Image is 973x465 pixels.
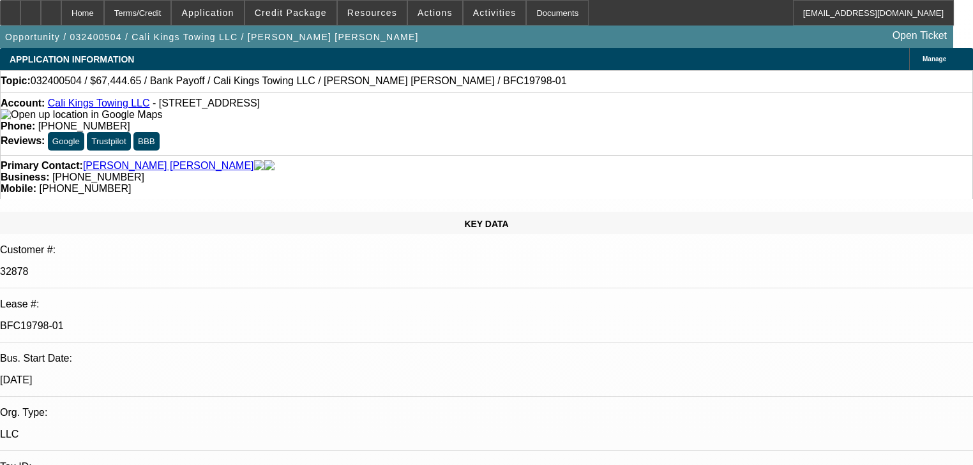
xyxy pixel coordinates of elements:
[264,160,275,172] img: linkedin-icon.png
[1,75,31,87] strong: Topic:
[172,1,243,25] button: Application
[1,98,45,108] strong: Account:
[418,8,453,18] span: Actions
[5,32,419,42] span: Opportunity / 032400504 / Cali Kings Towing LLC / [PERSON_NAME] [PERSON_NAME]
[408,1,462,25] button: Actions
[245,1,336,25] button: Credit Package
[133,132,160,151] button: BBB
[338,1,407,25] button: Resources
[52,172,144,182] span: [PHONE_NUMBER]
[1,172,49,182] strong: Business:
[31,75,567,87] span: 032400504 / $67,444.65 / Bank Payoff / Cali Kings Towing LLC / [PERSON_NAME] [PERSON_NAME] / BFC1...
[87,132,130,151] button: Trustpilot
[1,183,36,194] strong: Mobile:
[464,219,508,229] span: KEY DATA
[1,109,162,120] a: View Google Maps
[39,183,131,194] span: [PHONE_NUMBER]
[153,98,260,108] span: - [STREET_ADDRESS]
[473,8,517,18] span: Activities
[38,121,130,131] span: [PHONE_NUMBER]
[181,8,234,18] span: Application
[10,54,134,64] span: APPLICATION INFORMATION
[1,121,35,131] strong: Phone:
[254,160,264,172] img: facebook-icon.png
[1,109,162,121] img: Open up location in Google Maps
[83,160,254,172] a: [PERSON_NAME] [PERSON_NAME]
[48,98,150,108] a: Cali Kings Towing LLC
[1,135,45,146] strong: Reviews:
[464,1,526,25] button: Activities
[887,25,952,47] a: Open Ticket
[48,132,84,151] button: Google
[347,8,397,18] span: Resources
[1,160,83,172] strong: Primary Contact:
[923,55,946,63] span: Manage
[255,8,327,18] span: Credit Package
